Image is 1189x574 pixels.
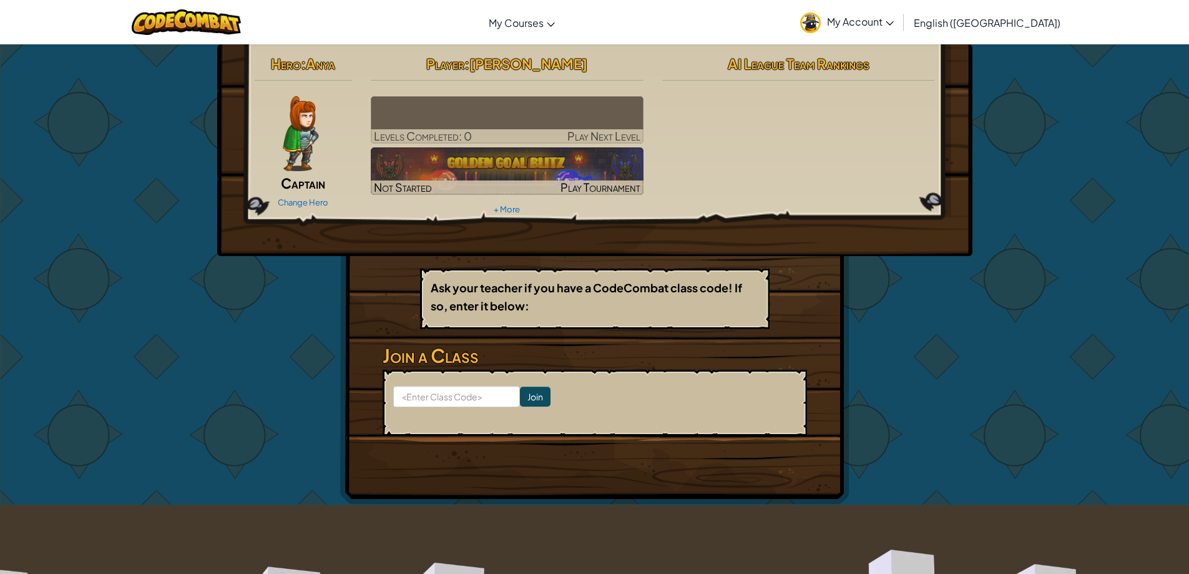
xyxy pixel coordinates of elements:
[520,387,550,407] input: Join
[914,16,1060,29] span: English ([GEOGRAPHIC_DATA])
[728,55,869,72] span: AI League Team Rankings
[132,9,241,35] img: CodeCombat logo
[374,129,472,143] span: Levels Completed: 0
[278,197,328,207] a: Change Hero
[800,12,821,33] img: avatar
[374,180,432,194] span: Not Started
[383,342,807,370] h3: Join a Class
[464,55,469,72] span: :
[371,147,643,195] a: Not StartedPlay Tournament
[794,2,900,42] a: My Account
[560,180,640,194] span: Play Tournament
[567,129,640,143] span: Play Next Level
[494,204,520,214] a: + More
[469,55,587,72] span: [PERSON_NAME]
[908,6,1067,39] a: English ([GEOGRAPHIC_DATA])
[482,6,561,39] a: My Courses
[393,386,520,407] input: <Enter Class Code>
[281,174,325,192] span: Captain
[827,15,894,28] span: My Account
[283,96,318,171] img: captain-pose.png
[306,55,335,72] span: Anya
[371,96,643,144] a: Play Next Level
[271,55,301,72] span: Hero
[489,16,544,29] span: My Courses
[426,55,464,72] span: Player
[371,147,643,195] img: Golden Goal
[301,55,306,72] span: :
[431,280,742,313] b: Ask your teacher if you have a CodeCombat class code! If so, enter it below:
